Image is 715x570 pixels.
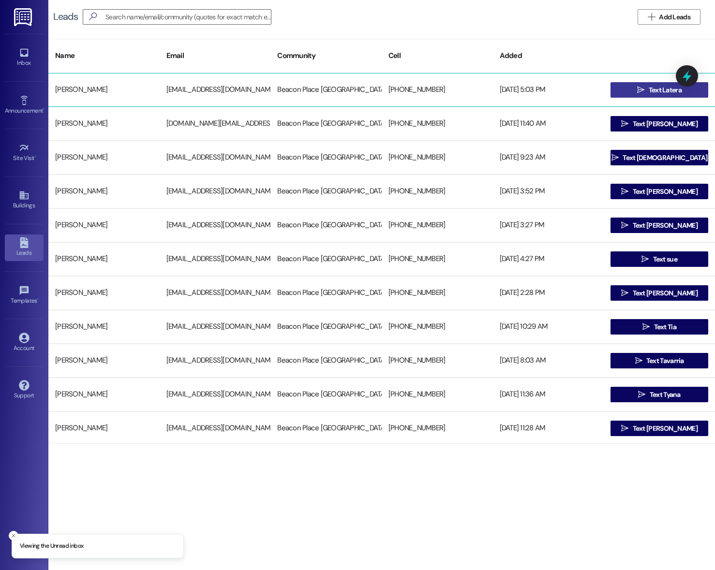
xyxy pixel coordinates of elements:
div: Cell [382,44,493,68]
input: Search name/email/community (quotes for exact match e.g. "John Smith") [105,10,271,24]
div: [DATE] 9:23 AM [493,148,604,167]
div: [PERSON_NAME] [48,216,160,235]
div: Beacon Place [GEOGRAPHIC_DATA] [270,80,382,100]
span: Text [PERSON_NAME] [633,288,698,298]
div: [EMAIL_ADDRESS][DOMAIN_NAME] [160,148,271,167]
div: [EMAIL_ADDRESS][DOMAIN_NAME] [160,283,271,303]
i:  [621,188,628,195]
div: Beacon Place [GEOGRAPHIC_DATA] [270,148,382,167]
div: Beacon Place [GEOGRAPHIC_DATA] [270,249,382,269]
div: Beacon Place [GEOGRAPHIC_DATA] [270,419,382,438]
div: [DATE] 3:52 PM [493,182,604,201]
i:  [638,391,645,398]
span: Text sue [653,254,677,264]
img: ResiDesk Logo [14,8,34,26]
div: [PERSON_NAME] [48,317,160,336]
button: Text Tavarria [611,353,708,368]
a: Inbox [5,44,44,71]
button: Close toast [9,531,18,541]
div: [DATE] 4:27 PM [493,249,604,269]
button: Text [PERSON_NAME] [611,184,708,199]
a: Templates • [5,282,44,308]
div: Beacon Place [GEOGRAPHIC_DATA] [270,385,382,404]
button: Text Tyana [611,387,708,402]
i:  [637,86,644,94]
div: Leads [53,12,78,22]
div: [EMAIL_ADDRESS][DOMAIN_NAME] [160,419,271,438]
span: Text [PERSON_NAME] [633,119,698,129]
button: Text [DEMOGRAPHIC_DATA] [611,150,708,165]
div: [PHONE_NUMBER] [382,182,493,201]
a: Account [5,330,44,356]
div: [PERSON_NAME] [48,351,160,370]
div: [PERSON_NAME] [48,419,160,438]
span: Text Tyana [650,390,681,400]
div: [PHONE_NUMBER] [382,80,493,100]
p: Viewing the Unread inbox [20,542,83,551]
a: Site Visit • [5,140,44,166]
div: [PHONE_NUMBER] [382,283,493,303]
i:  [611,154,619,161]
div: Email [160,44,271,68]
span: Text [PERSON_NAME] [633,424,698,434]
a: Buildings [5,187,44,213]
div: [PHONE_NUMBER] [382,419,493,438]
button: Add Leads [638,9,700,25]
span: Text [PERSON_NAME] [633,187,698,197]
div: [EMAIL_ADDRESS][DOMAIN_NAME] [160,351,271,370]
span: Text Latera [649,85,682,95]
span: Add Leads [659,12,690,22]
a: Leads [5,234,44,261]
div: Beacon Place [GEOGRAPHIC_DATA] [270,317,382,336]
div: [PERSON_NAME] [48,283,160,303]
div: Name [48,44,160,68]
span: Text [PERSON_NAME] [633,220,698,231]
button: Text [PERSON_NAME] [611,218,708,233]
div: [DOMAIN_NAME][EMAIL_ADDRESS][DOMAIN_NAME] [160,114,271,133]
div: [PERSON_NAME] [48,114,160,133]
div: [PERSON_NAME] [48,80,160,100]
i:  [621,289,628,297]
div: [EMAIL_ADDRESS][DOMAIN_NAME] [160,182,271,201]
div: [DATE] 10:29 AM [493,317,604,336]
div: [PERSON_NAME] [48,249,160,269]
i:  [635,357,642,365]
a: Support [5,377,44,403]
div: [EMAIL_ADDRESS][DOMAIN_NAME] [160,385,271,404]
div: [DATE] 3:27 PM [493,216,604,235]
div: Added [493,44,604,68]
i:  [85,12,101,22]
div: [EMAIL_ADDRESS][DOMAIN_NAME] [160,249,271,269]
div: [DATE] 11:36 AM [493,385,604,404]
div: [EMAIL_ADDRESS][DOMAIN_NAME] [160,216,271,235]
span: • [43,106,45,113]
div: [PERSON_NAME] [48,182,160,201]
span: • [37,296,39,303]
div: [DATE] 8:03 AM [493,351,604,370]
button: Text Latera [611,82,708,98]
div: Beacon Place [GEOGRAPHIC_DATA] [270,351,382,370]
i:  [642,323,650,331]
button: Text [PERSON_NAME] [611,421,708,436]
button: Text sue [611,251,708,267]
div: [DATE] 11:40 AM [493,114,604,133]
i:  [621,221,628,229]
div: Community [270,44,382,68]
div: [PHONE_NUMBER] [382,317,493,336]
button: Text [PERSON_NAME] [611,285,708,301]
div: [DATE] 5:03 PM [493,80,604,100]
i:  [641,255,649,263]
div: [PHONE_NUMBER] [382,385,493,404]
div: Beacon Place [GEOGRAPHIC_DATA] [270,216,382,235]
div: [EMAIL_ADDRESS][DOMAIN_NAME] [160,317,271,336]
div: [PERSON_NAME] [48,385,160,404]
div: [DATE] 11:28 AM [493,419,604,438]
div: [DATE] 2:28 PM [493,283,604,303]
div: Beacon Place [GEOGRAPHIC_DATA] [270,283,382,303]
span: Text Tia [654,322,676,332]
span: Text Tavarria [646,356,684,366]
i:  [621,424,628,432]
i:  [648,13,655,21]
div: [PHONE_NUMBER] [382,114,493,133]
div: [PHONE_NUMBER] [382,351,493,370]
